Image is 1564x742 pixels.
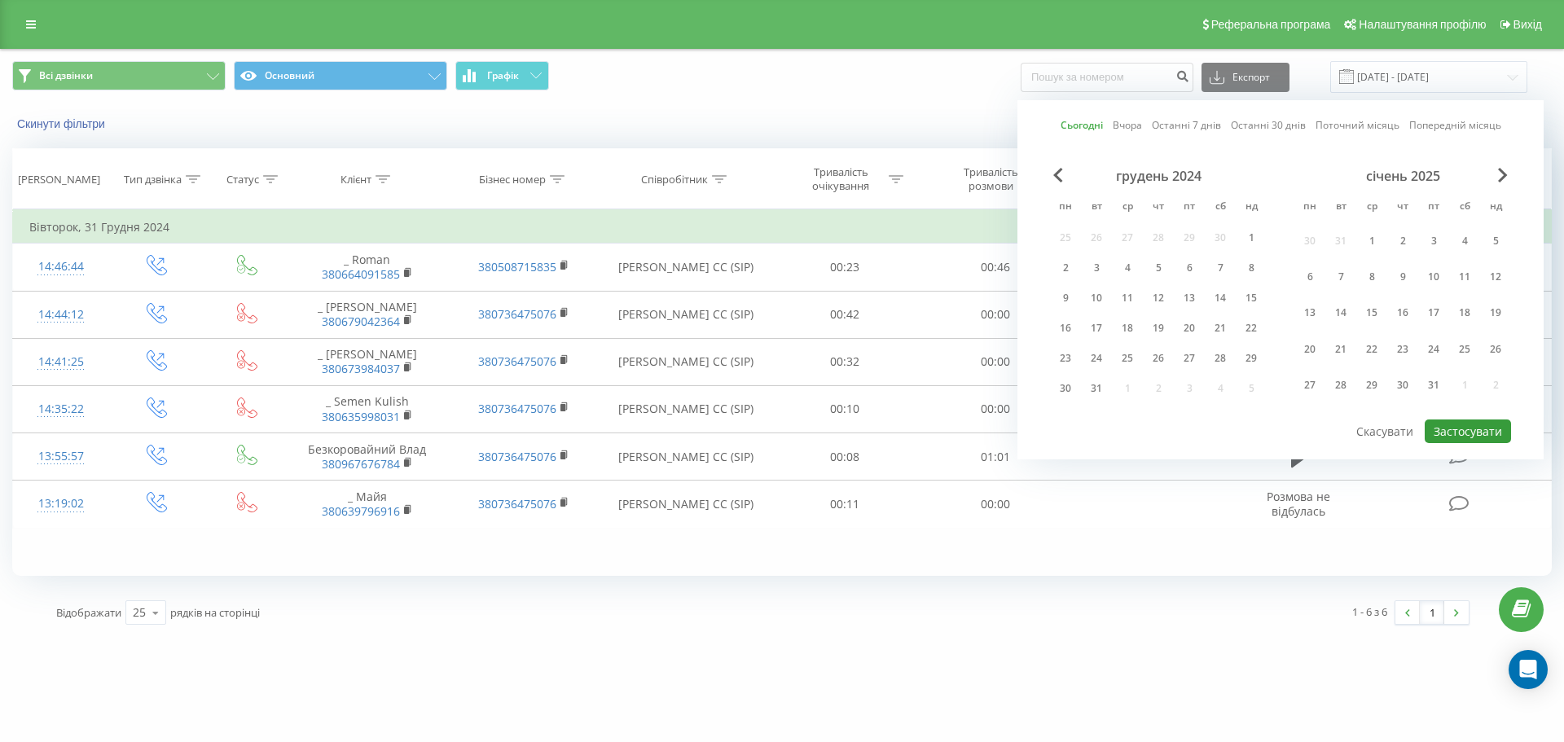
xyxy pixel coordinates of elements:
div: 1 [1361,231,1382,252]
div: пн 20 січ 2025 р. [1294,334,1325,364]
div: 31 [1423,375,1444,396]
abbr: п’ятниця [1421,195,1446,220]
div: ср 22 січ 2025 р. [1356,334,1387,364]
td: _ Roman [289,244,446,291]
div: 30 [1392,375,1413,396]
div: 1 - 6 з 6 [1352,604,1387,620]
div: пн 16 груд 2024 р. [1050,316,1081,340]
div: 19 [1148,318,1169,339]
abbr: субота [1208,195,1232,220]
div: 11 [1117,288,1138,309]
div: Клієнт [340,173,371,187]
div: 23 [1055,348,1076,369]
div: ср 25 груд 2024 р. [1112,346,1143,371]
div: 20 [1179,318,1200,339]
div: 2 [1392,231,1413,252]
div: пт 17 січ 2025 р. [1418,298,1449,328]
div: сб 14 груд 2024 р. [1205,286,1236,310]
div: вт 28 січ 2025 р. [1325,371,1356,401]
td: 00:00 [920,291,1070,338]
abbr: неділя [1483,195,1508,220]
div: пт 24 січ 2025 р. [1418,334,1449,364]
div: Тривалість очікування [797,165,885,193]
div: Статус [226,173,259,187]
div: 16 [1392,302,1413,323]
div: пт 13 груд 2024 р. [1174,286,1205,310]
td: [PERSON_NAME] CC (SIP) [601,338,770,385]
div: пн 9 груд 2024 р. [1050,286,1081,310]
div: 25 [1117,348,1138,369]
div: 22 [1241,318,1262,339]
div: 26 [1485,339,1506,360]
div: 14:46:44 [29,251,93,283]
div: нд 26 січ 2025 р. [1480,334,1511,364]
td: 00:32 [770,338,920,385]
div: ср 11 груд 2024 р. [1112,286,1143,310]
div: 8 [1361,266,1382,288]
td: _ Майя [289,481,446,528]
td: _ [PERSON_NAME] [289,338,446,385]
a: 380736475076 [478,401,556,416]
a: 380736475076 [478,449,556,464]
a: Останні 30 днів [1231,117,1306,133]
a: 380673984037 [322,361,400,376]
div: вт 14 січ 2025 р. [1325,298,1356,328]
div: 13:55:57 [29,441,93,472]
a: Останні 7 днів [1152,117,1221,133]
div: 18 [1117,318,1138,339]
div: 12 [1485,266,1506,288]
div: 3 [1086,257,1107,279]
td: 00:00 [920,385,1070,432]
div: 26 [1148,348,1169,369]
div: 9 [1392,266,1413,288]
td: 01:01 [920,433,1070,481]
button: Графік [455,61,549,90]
div: пн 27 січ 2025 р. [1294,371,1325,401]
td: Безкоровайний Влад [289,433,446,481]
div: 14:35:22 [29,393,93,425]
a: 380967676784 [322,456,400,472]
td: 00:00 [920,481,1070,528]
div: 5 [1148,257,1169,279]
td: [PERSON_NAME] CC (SIP) [601,244,770,291]
div: Тривалість розмови [947,165,1035,193]
span: Відображати [56,605,121,620]
a: Вчора [1113,117,1142,133]
abbr: середа [1115,195,1140,220]
span: Розмова не відбулась [1267,489,1330,519]
div: 2 [1055,257,1076,279]
div: 20 [1299,339,1320,360]
abbr: субота [1452,195,1477,220]
button: Основний [234,61,447,90]
div: ср 8 січ 2025 р. [1356,261,1387,292]
div: пт 6 груд 2024 р. [1174,256,1205,280]
button: Скасувати [1347,419,1422,443]
div: 24 [1086,348,1107,369]
div: нд 8 груд 2024 р. [1236,256,1267,280]
div: 13:19:02 [29,488,93,520]
abbr: четвер [1146,195,1171,220]
div: ср 4 груд 2024 р. [1112,256,1143,280]
div: вт 3 груд 2024 р. [1081,256,1112,280]
td: [PERSON_NAME] CC (SIP) [601,291,770,338]
a: 380508715835 [478,259,556,274]
div: 8 [1241,257,1262,279]
abbr: п’ятниця [1177,195,1202,220]
abbr: вівторок [1329,195,1353,220]
div: 10 [1423,266,1444,288]
abbr: понеділок [1298,195,1322,220]
div: чт 16 січ 2025 р. [1387,298,1418,328]
td: 00:08 [770,433,920,481]
div: сб 11 січ 2025 р. [1449,261,1480,292]
div: 27 [1299,375,1320,396]
div: чт 12 груд 2024 р. [1143,286,1174,310]
button: Скинути фільтри [12,116,113,131]
div: 21 [1210,318,1231,339]
div: вт 24 груд 2024 р. [1081,346,1112,371]
div: ср 15 січ 2025 р. [1356,298,1387,328]
div: 27 [1179,348,1200,369]
div: Співробітник [641,173,708,187]
div: чт 30 січ 2025 р. [1387,371,1418,401]
div: чт 23 січ 2025 р. [1387,334,1418,364]
div: пн 6 січ 2025 р. [1294,261,1325,292]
